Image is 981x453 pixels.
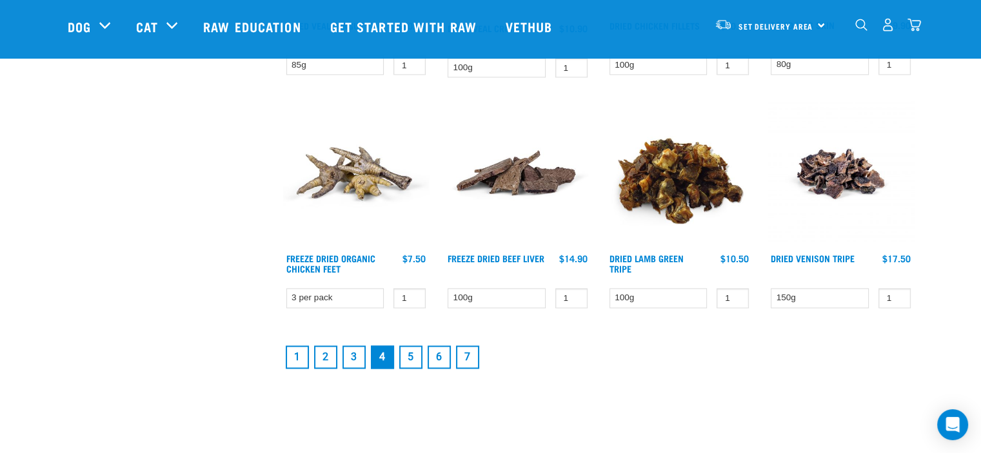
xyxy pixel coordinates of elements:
input: 1 [393,288,426,308]
a: Page 4 [371,345,394,369]
div: $14.90 [559,253,588,264]
input: 1 [717,55,749,75]
a: Get started with Raw [317,1,493,52]
div: $7.50 [402,253,426,264]
input: 1 [393,55,426,75]
a: Goto page 3 [342,345,366,369]
div: $10.50 [720,253,749,264]
a: Raw Education [190,1,317,52]
input: 1 [878,288,911,308]
img: Pile Of Dried Lamb Tripe For Pets [606,101,753,247]
div: $17.50 [882,253,911,264]
input: 1 [717,288,749,308]
a: Vethub [493,1,569,52]
a: Cat [136,17,158,36]
img: van-moving.png [715,19,732,30]
a: Goto page 2 [314,345,337,369]
img: home-icon@2x.png [907,18,921,32]
a: Dog [68,17,91,36]
input: 1 [878,55,911,75]
a: Goto page 1 [286,345,309,369]
img: Dried Vension Tripe 1691 [768,101,914,247]
a: Dried Lamb Green Tripe [609,256,684,271]
div: Open Intercom Messenger [937,409,968,440]
a: Dried Venison Tripe [771,256,855,260]
a: Freeze Dried Beef Liver [448,256,544,260]
a: Goto page 5 [399,345,422,369]
input: 1 [555,58,588,78]
a: Freeze Dried Organic Chicken Feet [286,256,375,271]
img: Stack Of Freeze Dried Beef Liver For Pets [444,101,591,247]
img: Stack of Chicken Feet Treats For Pets [283,101,430,247]
img: user.png [881,18,895,32]
a: Goto page 6 [428,345,451,369]
a: Goto page 7 [456,345,479,369]
nav: pagination [283,343,914,371]
input: 1 [555,288,588,308]
img: home-icon-1@2x.png [855,19,867,31]
span: Set Delivery Area [738,24,813,28]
